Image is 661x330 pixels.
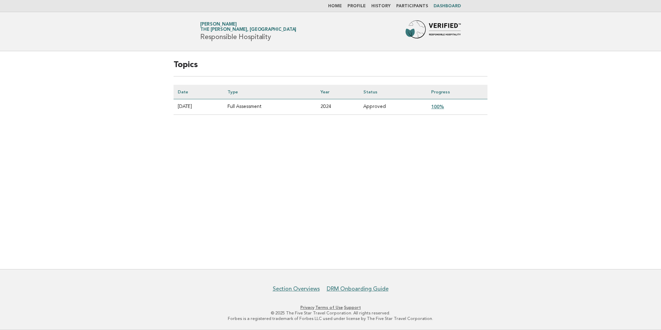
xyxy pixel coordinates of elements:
a: DRM Onboarding Guide [327,285,389,292]
a: Terms of Use [315,305,343,310]
h1: Responsible Hospitality [200,22,296,40]
a: Participants [396,4,428,8]
a: Profile [347,4,366,8]
h2: Topics [174,59,487,76]
span: The [PERSON_NAME], [GEOGRAPHIC_DATA] [200,28,296,32]
th: Year [316,85,359,99]
p: · · [119,305,542,310]
td: Full Assessment [223,99,317,115]
th: Type [223,85,317,99]
th: Progress [427,85,487,99]
a: Support [344,305,361,310]
td: [DATE] [174,99,223,115]
a: Privacy [300,305,314,310]
td: Approved [359,99,427,115]
th: Date [174,85,223,99]
a: Dashboard [434,4,461,8]
td: 2024 [316,99,359,115]
a: History [371,4,391,8]
img: Forbes Travel Guide [406,20,461,43]
p: Forbes is a registered trademark of Forbes LLC used under license by The Five Star Travel Corpora... [119,316,542,321]
th: Status [359,85,427,99]
p: © 2025 The Five Star Travel Corporation. All rights reserved. [119,310,542,316]
a: 100% [431,104,444,109]
a: [PERSON_NAME]The [PERSON_NAME], [GEOGRAPHIC_DATA] [200,22,296,32]
a: Home [328,4,342,8]
a: Section Overviews [273,285,320,292]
